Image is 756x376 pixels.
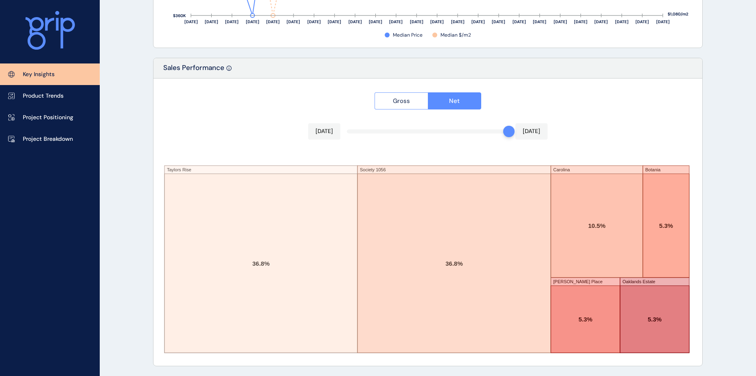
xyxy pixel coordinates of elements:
[393,32,423,39] span: Median Price
[23,92,64,100] p: Product Trends
[23,114,73,122] p: Project Positioning
[428,92,482,109] button: Net
[316,127,333,136] p: [DATE]
[375,92,428,109] button: Gross
[668,11,688,17] text: $1,080/m2
[23,70,55,79] p: Key Insights
[393,97,410,105] span: Gross
[440,32,471,39] span: Median $/m2
[163,63,224,78] p: Sales Performance
[523,127,540,136] p: [DATE]
[23,135,73,143] p: Project Breakdown
[449,97,460,105] span: Net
